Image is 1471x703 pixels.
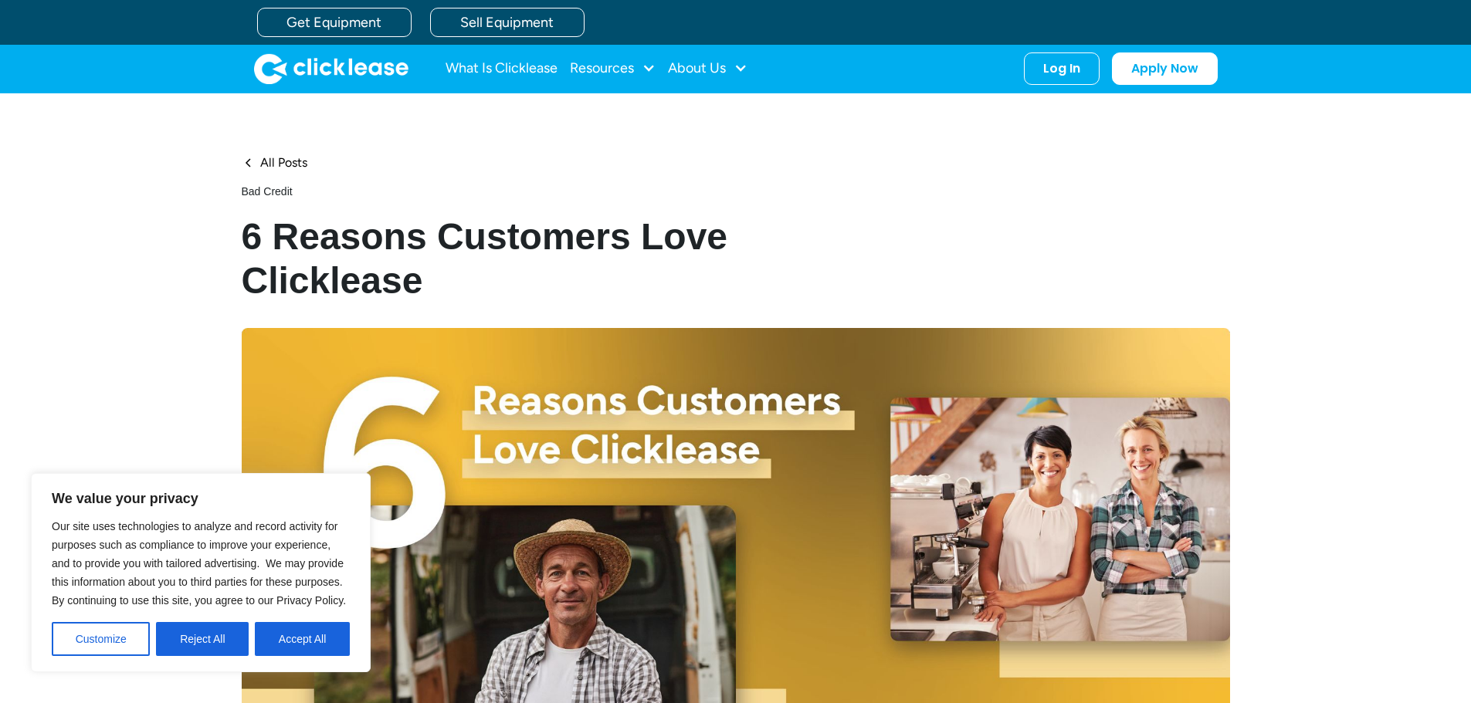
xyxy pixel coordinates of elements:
img: Clicklease logo [254,53,408,84]
a: Apply Now [1112,52,1218,85]
a: Get Equipment [257,8,412,37]
a: Sell Equipment [430,8,585,37]
a: home [254,53,408,84]
div: Resources [570,53,656,84]
span: Our site uses technologies to analyze and record activity for purposes such as compliance to impr... [52,520,346,607]
div: All Posts [260,155,307,171]
button: Customize [52,622,150,656]
a: What Is Clicklease [446,53,558,84]
h1: 6 Reasons Customers Love Clicklease [242,215,835,303]
p: We value your privacy [52,489,350,508]
a: All Posts [242,155,307,171]
button: Accept All [255,622,350,656]
div: Log In [1043,61,1080,76]
div: bad credit [242,184,835,199]
button: Reject All [156,622,249,656]
div: We value your privacy [31,473,371,672]
div: About Us [668,53,747,84]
